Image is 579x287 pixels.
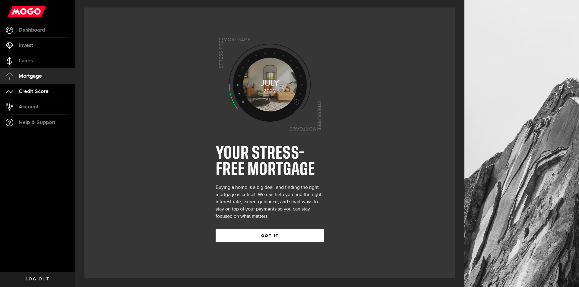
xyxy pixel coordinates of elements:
[216,229,324,242] button: GOT IT
[19,58,33,64] span: Loans
[5,2,23,20] button: Open LiveChat chat widget
[26,277,49,281] span: Log out
[216,145,324,178] h1: YOUR STRESS-FREE MORTGAGE
[19,43,33,48] span: Invest
[19,104,39,110] span: Account
[19,120,55,125] span: Help & Support
[19,27,45,33] span: Dashboard
[19,73,42,79] span: Mortgage
[216,184,324,220] div: Buying a home is a big deal, and finding the right mortgage is critical. We can help you find the...
[19,89,49,94] span: Credit Score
